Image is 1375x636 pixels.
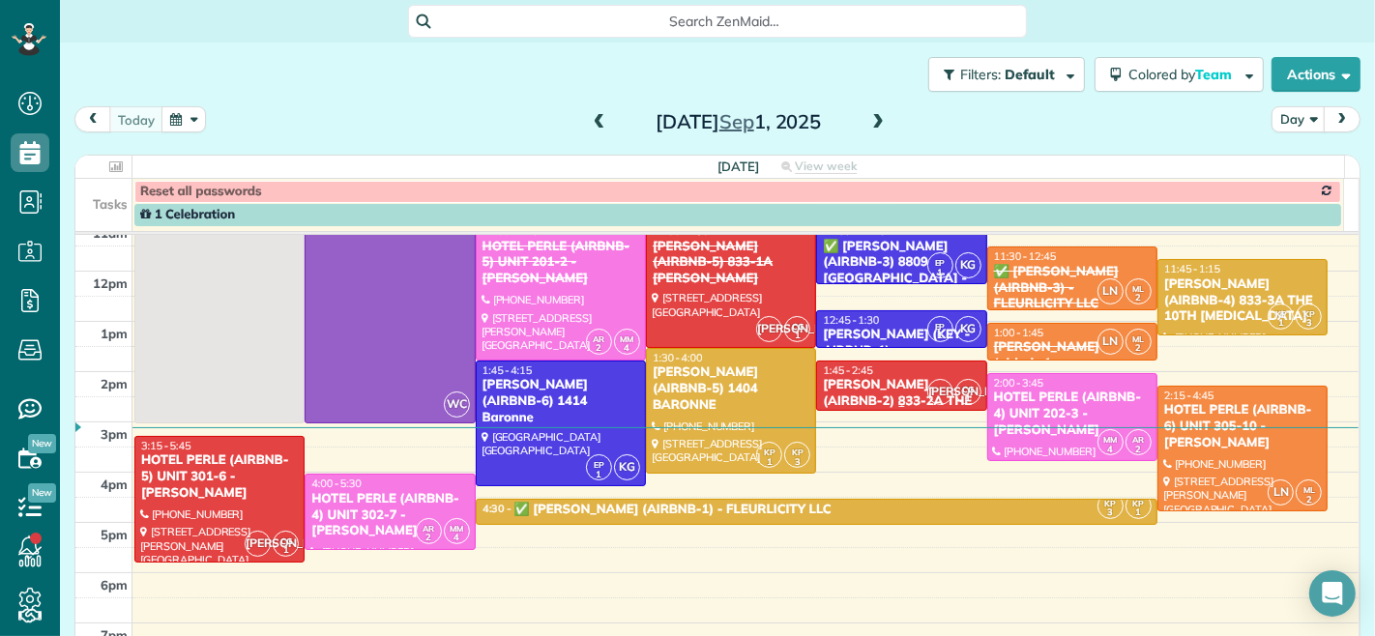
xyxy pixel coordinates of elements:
span: 1pm [101,326,128,341]
span: 11:45 - 1:15 [1164,262,1220,275]
span: KG [614,454,640,480]
small: 1 [785,327,809,345]
div: HOTEL PERLE (AIRBNB-5) UNIT 301-6 - [PERSON_NAME] [140,452,299,502]
span: 1:30 - 4:00 [653,351,703,364]
small: 1 [1269,314,1293,332]
span: 2:00 - 3:45 [994,376,1044,390]
small: 1 [928,327,952,345]
span: AR [594,333,605,344]
span: 2pm [101,376,128,391]
span: AR [1133,434,1145,445]
span: Sep [719,109,754,133]
small: 4 [1098,441,1123,459]
span: CG [280,535,292,546]
span: 11:30 - 12:45 [994,249,1057,263]
div: [PERSON_NAME] (airbnb-1 - [GEOGRAPHIC_DATA]) [993,339,1152,389]
div: ✅ [PERSON_NAME] (AIRBNB-1) - FLEURLICITY LLC [513,502,831,518]
span: 5pm [101,527,128,542]
button: next [1324,106,1360,132]
span: Default [1005,66,1056,83]
span: LN [1097,278,1124,304]
button: prev [74,106,111,132]
span: 1:45 - 4:15 [483,363,533,377]
h2: [DATE] 1, 2025 [618,111,860,132]
span: 4pm [101,477,128,492]
span: 11am [93,225,128,241]
div: Open Intercom Messenger [1309,570,1356,617]
span: EP [935,257,946,268]
span: [PERSON_NAME] [927,379,953,405]
span: Colored by [1128,66,1239,83]
span: EP [935,321,946,332]
span: 12pm [93,275,128,291]
small: 2 [1297,491,1321,509]
small: 4 [615,339,639,358]
span: 1 Celebration [140,207,235,222]
span: MM [450,523,463,534]
span: Reset all passwords [140,184,262,199]
button: today [109,106,163,132]
div: HOTEL PERLE (AIRBNB-4) UNIT 302-7 - [PERSON_NAME] [310,491,469,540]
span: 1:45 - 2:45 [823,363,873,377]
div: HOTEL PERLE (AIRBNB-4) UNIT 202-3 - [PERSON_NAME] [993,390,1152,439]
span: CG [962,384,974,394]
span: 6pm [101,577,128,593]
div: [PERSON_NAME] (AIRBNB-5) 1404 BARONNE [652,364,810,414]
small: 2 [587,339,611,358]
small: 2 [1126,339,1151,358]
span: [DATE] [717,159,759,174]
span: New [28,483,56,503]
a: Filters: Default [919,57,1085,92]
span: WC [444,391,470,418]
span: LN [1268,479,1294,506]
span: 1:00 - 1:45 [994,326,1044,339]
small: 2 [1126,441,1151,459]
span: [PERSON_NAME] [245,531,271,557]
span: KG [955,252,981,278]
small: 1 [587,466,611,484]
span: [PERSON_NAME] [756,316,782,342]
span: ML [1133,283,1145,294]
span: MM [1104,434,1118,445]
span: ML [1133,333,1145,344]
small: 3 [785,453,809,472]
button: Day [1272,106,1326,132]
span: EP [594,459,604,470]
button: Filters: Default [928,57,1085,92]
small: 4 [445,529,469,547]
span: 3pm [101,426,128,442]
small: 1 [274,541,298,560]
span: KG [955,316,981,342]
span: Filters: [960,66,1001,83]
small: 1 [1126,504,1151,522]
span: MM [621,333,634,344]
div: HOTEL PERLE (AIRBNB-6) UNIT 305-10 - [PERSON_NAME] [1163,402,1322,451]
div: ✅ [PERSON_NAME] (AIRBNB-3) - FLEURLICITY LLC [993,264,1152,313]
small: 3 [1098,504,1123,522]
span: New [28,434,56,453]
span: 2:15 - 4:45 [1164,389,1214,402]
span: ML [1303,484,1315,495]
small: 1 [928,264,952,282]
div: [PERSON_NAME] (AIRBNB-6) 1414 Baronne [482,377,640,426]
span: KP [1303,308,1315,319]
small: 3 [1297,314,1321,332]
span: AR [423,523,434,534]
span: 12:45 - 1:30 [823,313,879,327]
button: Actions [1272,57,1360,92]
span: CG [792,321,804,332]
span: KP [792,447,804,457]
span: LN [1097,329,1124,355]
span: 3:15 - 5:45 [141,439,191,452]
span: KP [1275,308,1287,319]
div: HOTEL PERLE (AIRBNB-5) UNIT 201-2 - [PERSON_NAME] [482,239,640,288]
div: [PERSON_NAME] (AIRBNB-2) 833-2A THE [PERSON_NAME] [822,377,980,426]
span: KP [764,447,775,457]
div: [PERSON_NAME] (AIRBNB-4) 833-3A THE 10TH [MEDICAL_DATA] [1163,276,1322,326]
small: 1 [956,390,980,408]
small: 1 [757,453,781,472]
div: [PERSON_NAME] (KEY - AIRBNB-1) [822,327,980,360]
div: [PERSON_NAME] (AIRBNB-5) 833-1A [PERSON_NAME] [652,239,810,288]
span: 4:00 - 5:30 [311,477,362,490]
div: ✅ [PERSON_NAME] (AIRBNB-3) 8809 [GEOGRAPHIC_DATA] - FLEURLICITY LLC [822,239,980,304]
